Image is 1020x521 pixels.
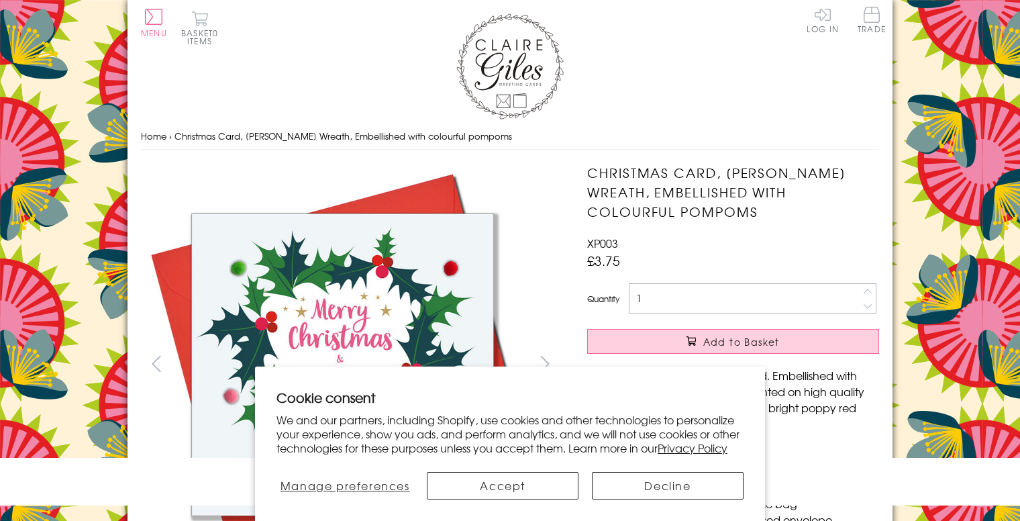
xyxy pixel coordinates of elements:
nav: breadcrumbs [141,123,879,150]
span: Trade [858,7,886,33]
button: next [530,348,560,379]
a: Home [141,130,166,142]
span: Manage preferences [280,477,410,493]
span: £3.75 [587,251,620,270]
img: Christmas Card, Holly Wreath, Embellished with colourful pompoms [560,163,963,500]
span: › [169,130,172,142]
span: Add to Basket [703,335,780,348]
label: Quantity [587,293,619,305]
button: Manage preferences [276,472,413,500]
button: Accept [427,472,578,500]
button: Menu [141,9,167,37]
button: Add to Basket [587,329,879,354]
a: Log In [807,7,839,33]
span: Menu [141,27,167,39]
button: Basket0 items [181,11,218,45]
h2: Cookie consent [276,388,744,407]
a: Trade [858,7,886,36]
span: XP003 [587,235,618,251]
button: prev [141,348,171,379]
img: Claire Giles Greetings Cards [456,13,564,120]
button: Decline [592,472,744,500]
a: Privacy Policy [658,440,727,456]
p: We and our partners, including Shopify, use cookies and other technologies to personalize your ex... [276,413,744,455]
h1: Christmas Card, [PERSON_NAME] Wreath, Embellished with colourful pompoms [587,163,879,221]
span: 0 items [187,27,218,47]
span: Christmas Card, [PERSON_NAME] Wreath, Embellished with colourful pompoms [174,130,512,142]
